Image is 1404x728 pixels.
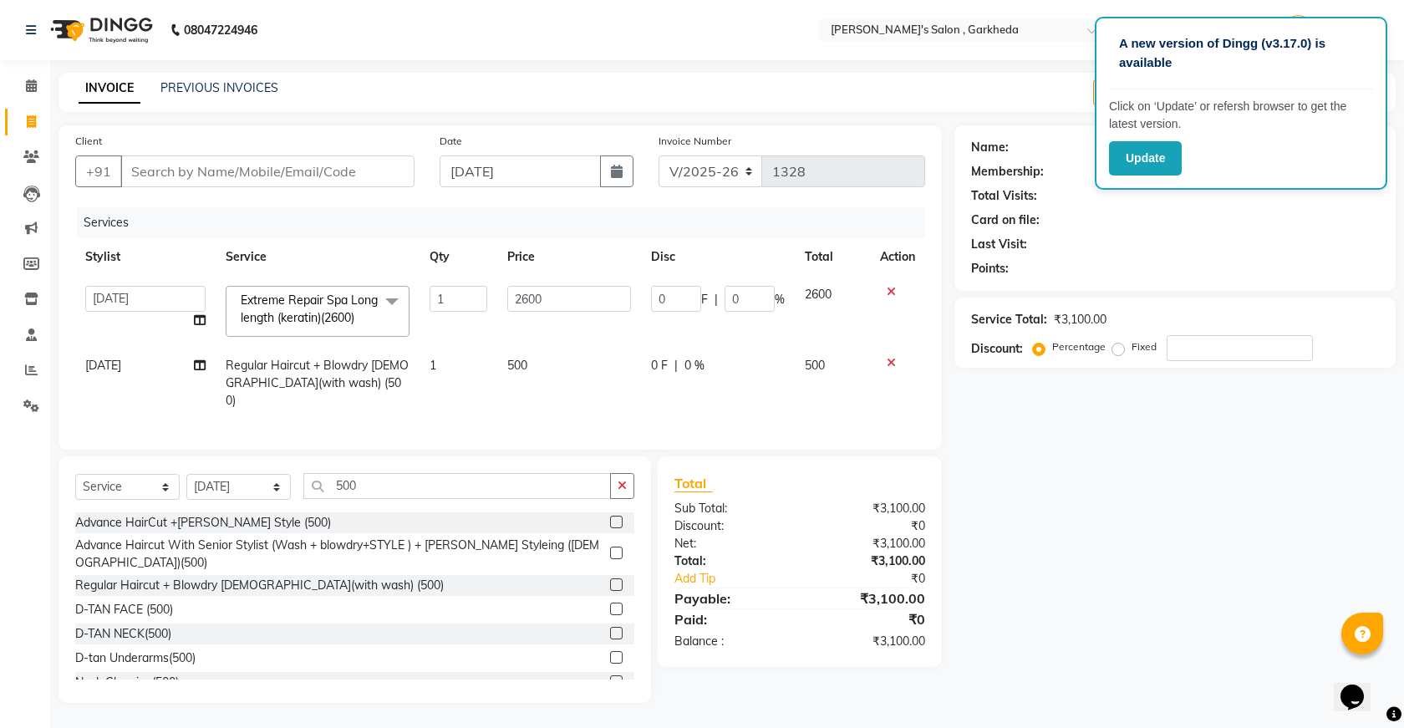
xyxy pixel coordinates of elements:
div: Neck Cleaning(500) [75,674,179,691]
div: Advance Haircut With Senior Stylist (Wash + blowdry+STYLE ) + [PERSON_NAME] Styleing ([DEMOGRAPHI... [75,537,603,572]
th: Stylist [75,238,216,276]
label: Client [75,134,102,149]
div: Net: [662,535,800,552]
div: Services [77,207,938,238]
a: Add Tip [662,570,822,588]
th: Price [497,238,641,276]
div: ₹3,100.00 [800,500,938,517]
div: Service Total: [971,311,1047,328]
div: ₹0 [800,609,938,629]
span: 0 F [651,357,668,374]
div: D-tan Underarms(500) [75,649,196,667]
button: Create New [1093,79,1189,105]
label: Percentage [1052,339,1106,354]
div: Discount: [971,340,1023,358]
img: logo [43,7,157,53]
th: Disc [641,238,795,276]
div: ₹3,100.00 [800,552,938,570]
b: 08047224946 [184,7,257,53]
span: | [674,357,678,374]
th: Qty [420,238,497,276]
span: | [715,291,718,308]
div: D-TAN NECK(500) [75,625,171,643]
span: Extreme Repair Spa Long length (keratin)(2600) [241,293,378,325]
input: Search or Scan [303,473,611,499]
label: Invoice Number [659,134,731,149]
button: Update [1109,141,1182,176]
div: ₹3,100.00 [800,633,938,650]
img: manager [1284,15,1313,44]
div: Membership: [971,163,1044,181]
span: Regular Haircut + Blowdry [DEMOGRAPHIC_DATA](with wash) (500) [226,358,409,408]
span: 2600 [805,287,832,302]
div: D-TAN FACE (500) [75,601,173,619]
th: Action [870,238,925,276]
div: Points: [971,260,1009,277]
a: INVOICE [79,74,140,104]
span: Total [674,475,713,492]
th: Total [795,238,870,276]
div: Sub Total: [662,500,800,517]
div: Balance : [662,633,800,650]
input: Search by Name/Mobile/Email/Code [120,155,415,187]
span: 0 % [684,357,705,374]
a: x [354,310,362,325]
th: Service [216,238,420,276]
span: 1 [430,358,436,373]
span: [DATE] [85,358,121,373]
div: ₹0 [800,517,938,535]
iframe: chat widget [1334,661,1387,711]
div: ₹0 [822,570,937,588]
div: ₹3,100.00 [800,535,938,552]
p: Click on ‘Update’ or refersh browser to get the latest version. [1109,98,1373,133]
div: Discount: [662,517,800,535]
button: +91 [75,155,122,187]
div: Name: [971,139,1009,156]
span: F [701,291,708,308]
a: PREVIOUS INVOICES [160,80,278,95]
label: Fixed [1132,339,1157,354]
div: Last Visit: [971,236,1027,253]
div: Card on file: [971,211,1040,229]
div: Total: [662,552,800,570]
label: Date [440,134,462,149]
div: ₹3,100.00 [800,588,938,608]
div: Paid: [662,609,800,629]
span: 500 [507,358,527,373]
div: Regular Haircut + Blowdry [DEMOGRAPHIC_DATA](with wash) (500) [75,577,444,594]
div: Advance HairCut +[PERSON_NAME] Style (500) [75,514,331,532]
span: % [775,291,785,308]
span: 500 [805,358,825,373]
p: A new version of Dingg (v3.17.0) is available [1119,34,1363,72]
div: Payable: [662,588,800,608]
div: ₹3,100.00 [1054,311,1106,328]
div: Total Visits: [971,187,1037,205]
